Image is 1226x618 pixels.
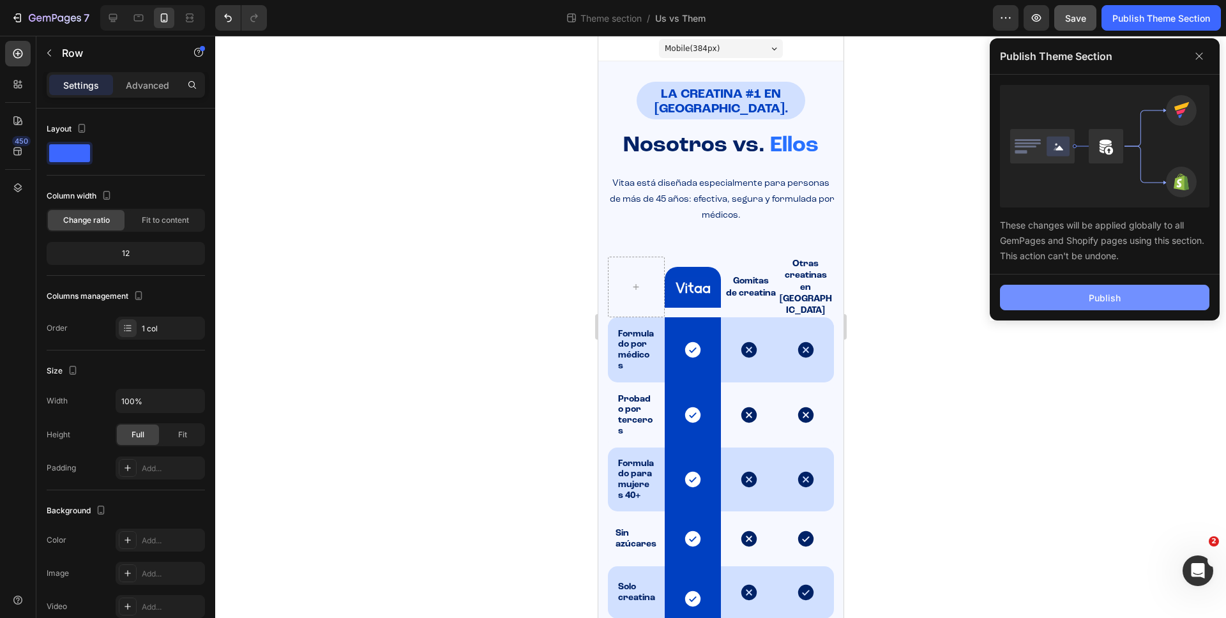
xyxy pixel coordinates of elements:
span: Fit [178,429,187,441]
div: Column width [47,188,114,205]
iframe: Design area [598,36,844,618]
div: 12 [49,245,202,262]
button: Save [1054,5,1096,31]
span: Theme section [578,11,644,25]
div: Layout [47,121,89,138]
span: Us vs Them [655,11,706,25]
button: 7 [5,5,95,31]
button: Publish [1000,285,1209,310]
div: Video [47,601,67,612]
div: Padding [47,462,76,474]
div: Add... [142,463,202,474]
div: Background [47,502,109,520]
div: Size [47,363,80,380]
p: Settings [63,79,99,92]
input: Auto [116,389,204,412]
span: 2 [1209,536,1219,546]
div: Columns management [47,288,146,305]
div: Undo/Redo [215,5,267,31]
div: Publish [1089,291,1121,305]
iframe: Intercom live chat [1183,555,1213,586]
div: These changes will be applied globally to all GemPages and Shopify pages using this section. This... [1000,207,1209,264]
p: Row [62,45,170,61]
div: Color [47,534,66,546]
button: Publish Theme Section [1101,5,1221,31]
div: 450 [12,136,31,146]
span: Save [1065,13,1086,24]
div: Publish Theme Section [1112,11,1210,25]
div: Image [47,568,69,579]
span: Fit to content [142,215,189,226]
div: Add... [142,601,202,613]
div: Order [47,322,68,334]
span: / [647,11,650,25]
p: Publish Theme Section [1000,49,1112,64]
p: 7 [84,10,89,26]
div: Add... [142,568,202,580]
span: Change ratio [63,215,110,226]
div: Add... [142,535,202,546]
span: Full [132,429,144,441]
div: 1 col [142,323,202,335]
div: Height [47,429,70,441]
p: Advanced [126,79,169,92]
div: Width [47,395,68,407]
